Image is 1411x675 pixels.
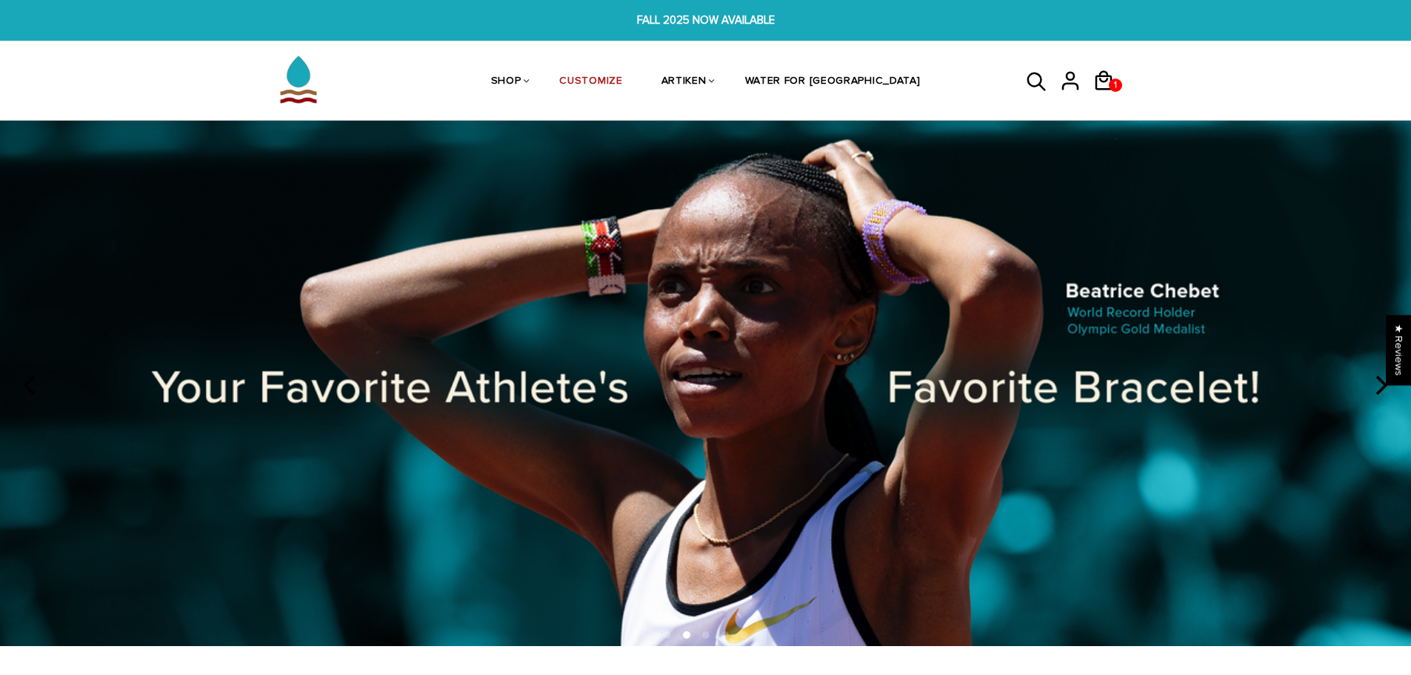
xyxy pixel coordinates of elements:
[15,369,47,402] button: previous
[559,43,622,122] a: CUSTOMIZE
[661,43,707,122] a: ARTIKEN
[433,12,979,29] span: FALL 2025 NOW AVAILABLE
[1110,75,1121,96] span: 1
[745,43,921,122] a: WATER FOR [GEOGRAPHIC_DATA]
[1386,315,1411,385] div: Click to open Judge.me floating reviews tab
[1093,96,1126,99] a: 1
[491,43,521,122] a: SHOP
[1364,369,1396,402] button: next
